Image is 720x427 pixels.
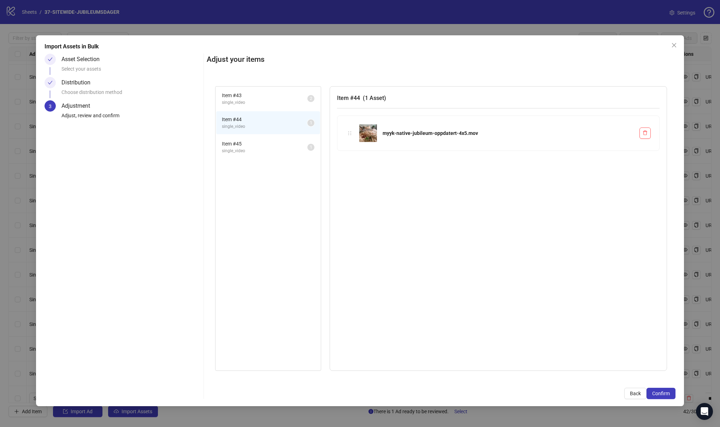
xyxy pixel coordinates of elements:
[207,54,675,65] h2: Adjust your items
[222,140,307,148] span: Item # 45
[61,100,96,112] div: Adjustment
[307,119,314,126] sup: 1
[652,391,670,396] span: Confirm
[630,391,641,396] span: Back
[668,40,680,51] button: Close
[363,95,386,101] span: ( 1 Asset )
[337,94,660,102] h3: Item # 44
[359,124,377,142] img: myyk-native-jubileum-oppdatert-4x5.mov
[310,120,312,125] span: 1
[310,145,312,150] span: 1
[61,65,201,77] div: Select your assets
[61,112,201,124] div: Adjust, review and confirm
[696,403,713,420] div: Open Intercom Messenger
[624,388,647,399] button: Back
[222,91,307,99] span: Item # 43
[61,54,105,65] div: Asset Selection
[383,129,634,137] div: myyk-native-jubileum-oppdatert-4x5.mov
[347,131,352,136] span: holder
[45,42,675,51] div: Import Assets in Bulk
[639,127,651,139] button: Delete
[671,42,677,48] span: close
[643,130,648,135] span: delete
[222,148,307,154] span: single_video
[222,99,307,106] span: single_video
[48,80,53,85] span: check
[61,77,96,88] div: Distribution
[222,123,307,130] span: single_video
[307,144,314,151] sup: 1
[222,115,307,123] span: Item # 44
[49,103,52,109] span: 3
[310,96,312,101] span: 2
[48,57,53,62] span: check
[307,95,314,102] sup: 2
[647,388,675,399] button: Confirm
[61,88,201,100] div: Choose distribution method
[346,129,354,137] div: holder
